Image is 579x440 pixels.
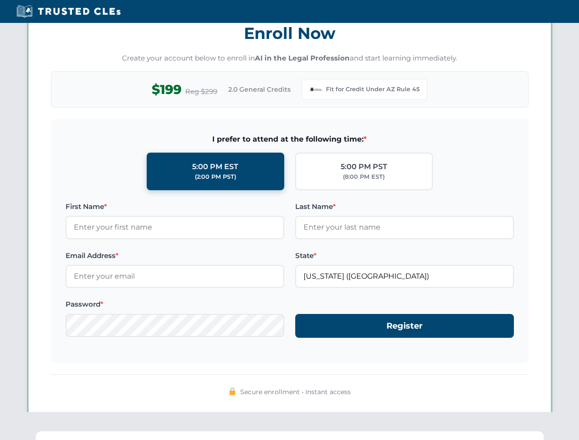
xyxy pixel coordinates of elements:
[295,314,514,338] button: Register
[228,84,291,94] span: 2.0 General Credits
[255,54,350,62] strong: AI in the Legal Profession
[66,133,514,145] span: I prefer to attend at the following time:
[66,201,284,212] label: First Name
[66,216,284,239] input: Enter your first name
[229,388,236,395] img: 🔒
[295,250,514,261] label: State
[152,79,182,100] span: $199
[195,172,236,181] div: (2:00 PM PST)
[192,161,238,173] div: 5:00 PM EST
[341,161,387,173] div: 5:00 PM PST
[326,85,419,94] span: Fit for Credit Under AZ Rule 45
[66,250,284,261] label: Email Address
[66,299,284,310] label: Password
[66,265,284,288] input: Enter your email
[240,387,351,397] span: Secure enrollment • Instant access
[295,265,514,288] input: Arizona (AZ)
[343,172,385,181] div: (8:00 PM EST)
[295,201,514,212] label: Last Name
[51,19,529,48] h3: Enroll Now
[309,83,322,96] img: Arizona Bar
[295,216,514,239] input: Enter your last name
[14,5,123,18] img: Trusted CLEs
[185,86,217,97] span: Reg $299
[51,53,529,64] p: Create your account below to enroll in and start learning immediately.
